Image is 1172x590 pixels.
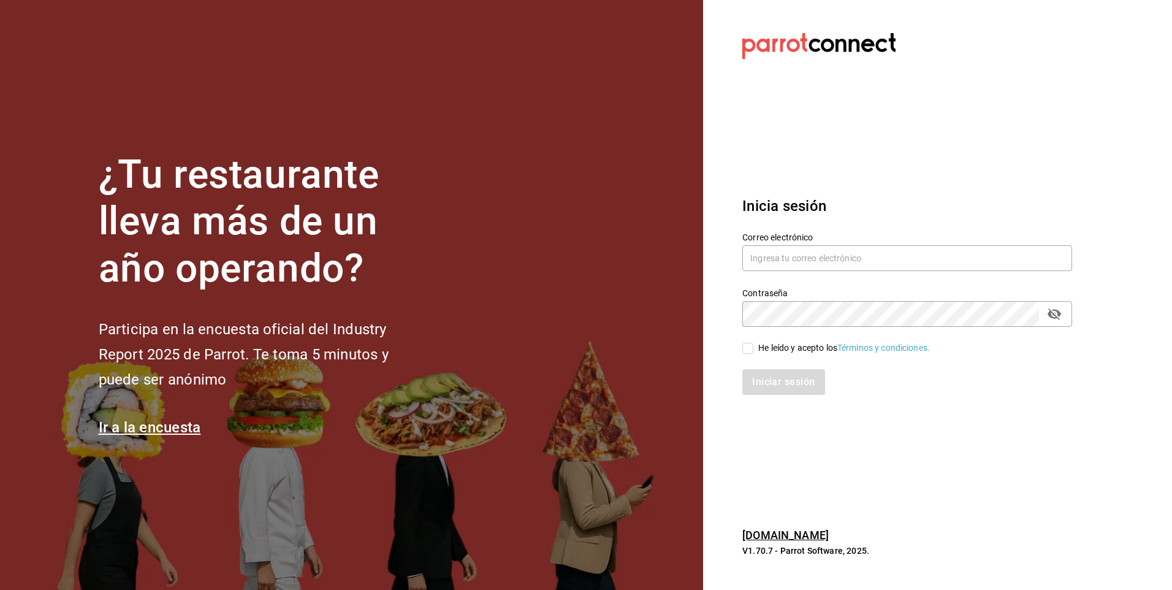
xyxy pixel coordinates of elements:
[742,232,1072,241] label: Correo electrónico
[99,151,430,293] h1: ¿Tu restaurante lleva más de un año operando?
[99,317,430,392] h2: Participa en la encuesta oficial del Industry Report 2025 de Parrot. Te toma 5 minutos y puede se...
[742,545,1072,557] p: V1.70.7 - Parrot Software, 2025.
[837,343,930,353] a: Términos y condiciones.
[758,342,930,354] div: He leído y acepto los
[742,288,1072,297] label: Contraseña
[1044,304,1065,324] button: passwordField
[99,419,201,436] a: Ir a la encuesta
[742,529,829,542] a: [DOMAIN_NAME]
[742,245,1072,271] input: Ingresa tu correo electrónico
[742,195,1072,217] h3: Inicia sesión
